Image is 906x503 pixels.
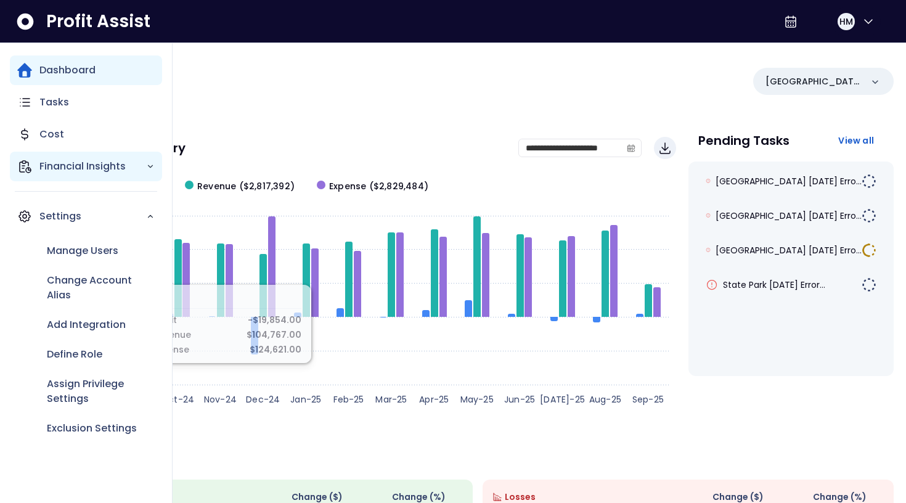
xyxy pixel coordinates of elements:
p: Dashboard [39,63,96,78]
img: Not yet Started [862,174,876,189]
text: Jan-25 [290,393,321,406]
span: [GEOGRAPHIC_DATA] [DATE] Erro... [716,175,862,187]
text: Oct-24 [161,393,194,406]
span: View all [838,134,874,147]
p: [GEOGRAPHIC_DATA] [765,75,862,88]
text: Feb-25 [333,393,364,406]
svg: calendar [627,144,635,152]
span: State Park [DATE] Error... [723,279,825,291]
p: Wins & Losses [62,452,894,465]
p: Define Role [47,347,102,362]
button: View all [828,129,884,152]
img: Not yet Started [862,277,876,292]
span: [GEOGRAPHIC_DATA] [DATE] Erro... [716,244,862,256]
text: Nov-24 [204,393,237,406]
text: Mar-25 [375,393,407,406]
text: Sep-25 [632,393,664,406]
button: Download [654,137,676,159]
text: Dec-24 [246,393,280,406]
img: In Progress [862,243,876,258]
text: Aug-25 [589,393,621,406]
p: Manage Users [47,243,118,258]
p: Exclusion Settings [47,421,137,436]
span: Expense ($2,829,484) [329,180,428,193]
span: HM [839,15,853,28]
span: Profit Assist [46,10,150,33]
p: Add Integration [47,317,126,332]
p: Settings [39,209,146,224]
p: Cost [39,127,64,142]
text: Apr-25 [419,393,449,406]
img: Not yet Started [862,208,876,223]
span: [GEOGRAPHIC_DATA] [DATE] Erro... [716,210,862,222]
p: Tasks [39,95,69,110]
p: Financial Insights [39,159,146,174]
span: Revenue ($2,817,392) [197,180,295,193]
text: [DATE]-25 [540,393,585,406]
p: Pending Tasks [698,134,790,147]
p: Change Account Alias [47,273,155,303]
text: May-25 [460,393,494,406]
p: Assign Privilege Settings [47,377,155,406]
text: Jun-25 [504,393,535,406]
